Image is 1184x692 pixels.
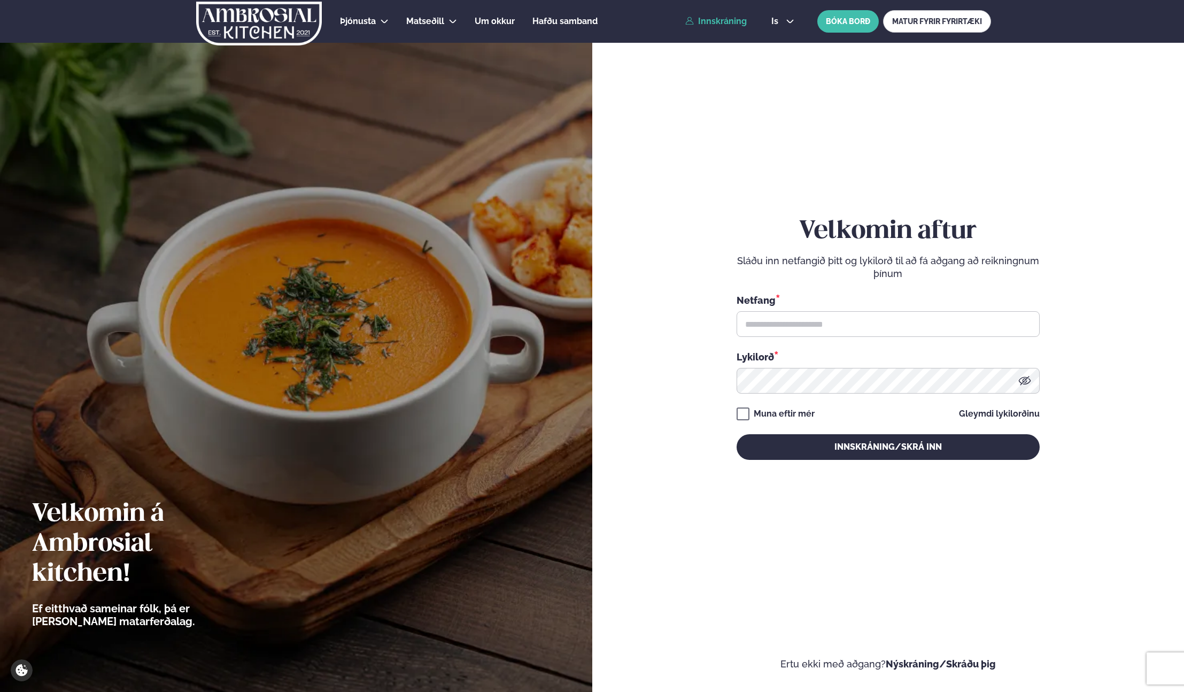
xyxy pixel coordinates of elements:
[886,658,996,670] a: Nýskráning/Skráðu þig
[406,15,444,28] a: Matseðill
[883,10,991,33] a: MATUR FYRIR FYRIRTÆKI
[11,659,33,681] a: Cookie settings
[406,16,444,26] span: Matseðill
[475,15,515,28] a: Um okkur
[737,293,1040,307] div: Netfang
[32,602,254,628] p: Ef eitthvað sameinar fólk, þá er [PERSON_NAME] matarferðalag.
[737,350,1040,364] div: Lykilorð
[532,15,598,28] a: Hafðu samband
[737,217,1040,247] h2: Velkomin aftur
[685,17,747,26] a: Innskráning
[737,255,1040,280] p: Sláðu inn netfangið þitt og lykilorð til að fá aðgang að reikningnum þínum
[195,2,323,45] img: logo
[737,434,1040,460] button: Innskráning/Skrá inn
[340,16,376,26] span: Þjónusta
[817,10,879,33] button: BÓKA BORÐ
[340,15,376,28] a: Þjónusta
[475,16,515,26] span: Um okkur
[532,16,598,26] span: Hafðu samband
[763,17,803,26] button: is
[771,17,781,26] span: is
[624,658,1152,671] p: Ertu ekki með aðgang?
[959,410,1040,418] a: Gleymdi lykilorðinu
[32,499,254,589] h2: Velkomin á Ambrosial kitchen!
